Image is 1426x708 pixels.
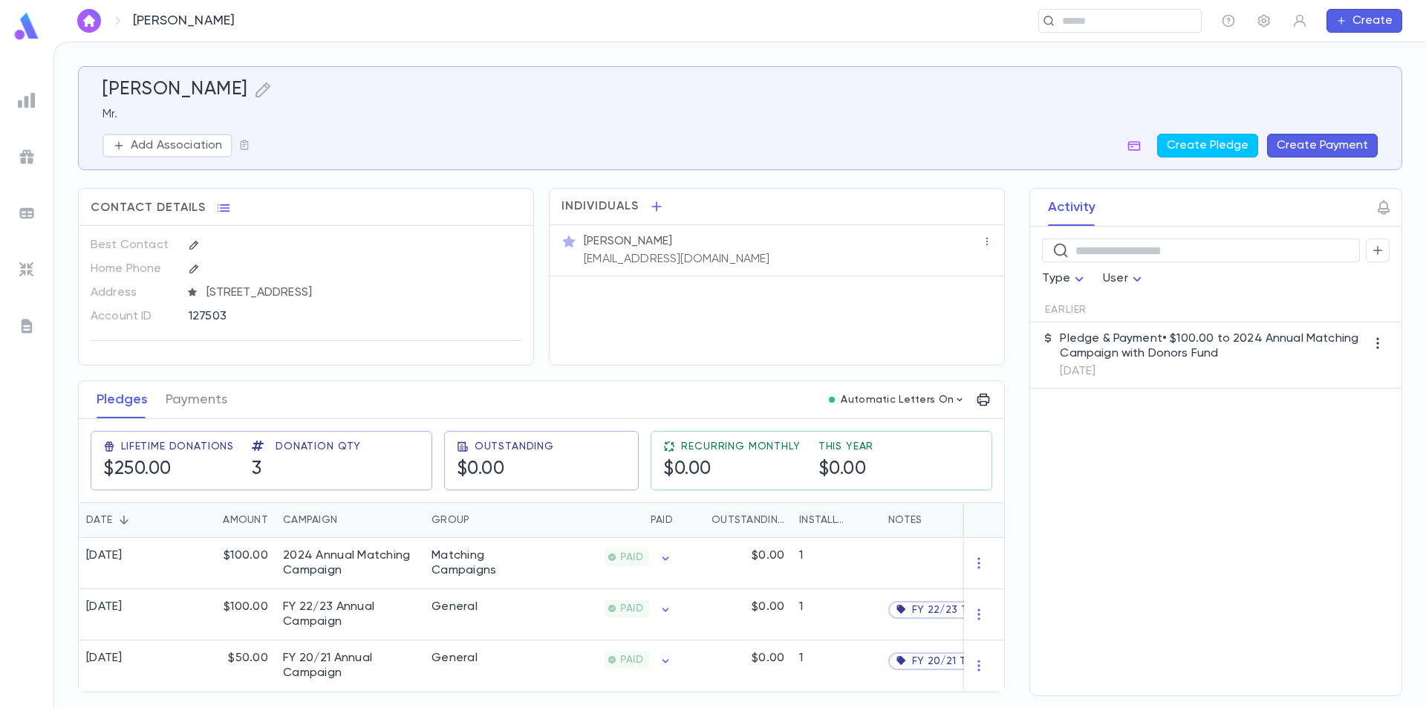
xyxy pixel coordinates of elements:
[469,508,493,532] button: Sort
[276,441,361,452] span: Donation Qty
[850,508,873,532] button: Sort
[199,508,223,532] button: Sort
[792,589,881,640] div: 1
[712,502,784,538] div: Outstanding
[1326,9,1402,33] button: Create
[166,381,227,418] button: Payments
[283,600,417,629] div: FY 22/23 Annual Campaign
[1042,264,1088,293] div: Type
[881,502,1067,538] div: Notes
[561,199,639,214] span: Individuals
[584,234,672,249] p: [PERSON_NAME]
[276,502,424,538] div: Campaign
[457,458,505,481] h5: $0.00
[792,502,881,538] div: Installments
[18,317,36,335] img: letters_grey.7941b92b52307dd3b8a917253454ce1c.svg
[432,502,469,538] div: Group
[179,589,276,640] div: $100.00
[179,640,276,692] div: $50.00
[792,640,881,692] div: 1
[1045,304,1087,316] span: Earlier
[283,651,417,681] div: FY 20/21 Annual Campaign
[86,548,123,563] div: [DATE]
[432,651,478,666] div: General
[680,502,792,538] div: Outstanding
[79,502,179,538] div: Date
[432,600,478,614] div: General
[112,508,136,532] button: Sort
[12,12,42,41] img: logo
[86,502,112,538] div: Date
[201,285,523,300] span: [STREET_ADDRESS]
[1157,134,1258,157] button: Create Pledge
[1042,273,1070,285] span: Type
[912,655,1029,667] span: FY 20/21 Tourist Donors
[131,138,222,153] p: Add Association
[91,281,176,305] p: Address
[189,305,448,327] div: 127503
[91,257,176,281] p: Home Phone
[535,502,680,538] div: Paid
[283,502,337,538] div: Campaign
[337,508,361,532] button: Sort
[614,551,649,563] span: PAID
[1267,134,1378,157] button: Create Payment
[424,502,535,538] div: Group
[18,91,36,109] img: reports_grey.c525e4749d1bce6a11f5fe2a8de1b229.svg
[651,502,673,538] div: Paid
[752,600,784,614] p: $0.00
[179,538,276,589] div: $100.00
[179,502,276,538] div: Amount
[752,548,784,563] p: $0.00
[823,389,971,410] button: Automatic Letters On
[252,458,262,481] h5: 3
[818,458,867,481] h5: $0.00
[475,441,554,452] span: Outstanding
[223,502,268,538] div: Amount
[102,134,232,157] button: Add Association
[1103,264,1146,293] div: User
[86,651,123,666] div: [DATE]
[103,458,172,481] h5: $250.00
[1060,364,1366,379] p: [DATE]
[18,148,36,166] img: campaigns_grey.99e729a5f7ee94e3726e6486bddda8f1.svg
[792,538,881,589] div: 1
[18,261,36,279] img: imports_grey.530a8a0e642e233f2baf0ef88e8c9fcb.svg
[799,502,850,538] div: Installments
[614,654,649,666] span: PAID
[1048,189,1095,226] button: Activity
[627,508,651,532] button: Sort
[663,458,712,481] h5: $0.00
[432,548,528,578] div: Matching Campaigns
[91,233,176,257] p: Best Contact
[1060,331,1366,361] p: Pledge & Payment • $100.00 to 2024 Annual Matching Campaign with Donors Fund
[102,79,248,101] h5: [PERSON_NAME]
[584,252,769,267] p: [EMAIL_ADDRESS][DOMAIN_NAME]
[18,204,36,222] img: batches_grey.339ca447c9d9533ef1741baa751efc33.svg
[912,604,1029,616] span: FY 22/23 Tourist Donations
[841,394,954,406] p: Automatic Letters On
[681,441,800,452] span: Recurring Monthly
[86,600,123,614] div: [DATE]
[102,107,1378,122] p: Mr.
[80,15,98,27] img: home_white.a664292cf8c1dea59945f0da9f25487c.svg
[614,603,649,614] span: PAID
[818,441,874,452] span: This Year
[91,305,176,328] p: Account ID
[752,651,784,666] p: $0.00
[888,502,922,538] div: Notes
[283,548,417,578] div: 2024 Annual Matching Campaign
[1103,273,1128,285] span: User
[91,201,206,215] span: Contact Details
[688,508,712,532] button: Sort
[121,441,234,452] span: Lifetime Donations
[133,13,235,29] p: [PERSON_NAME]
[97,381,148,418] button: Pledges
